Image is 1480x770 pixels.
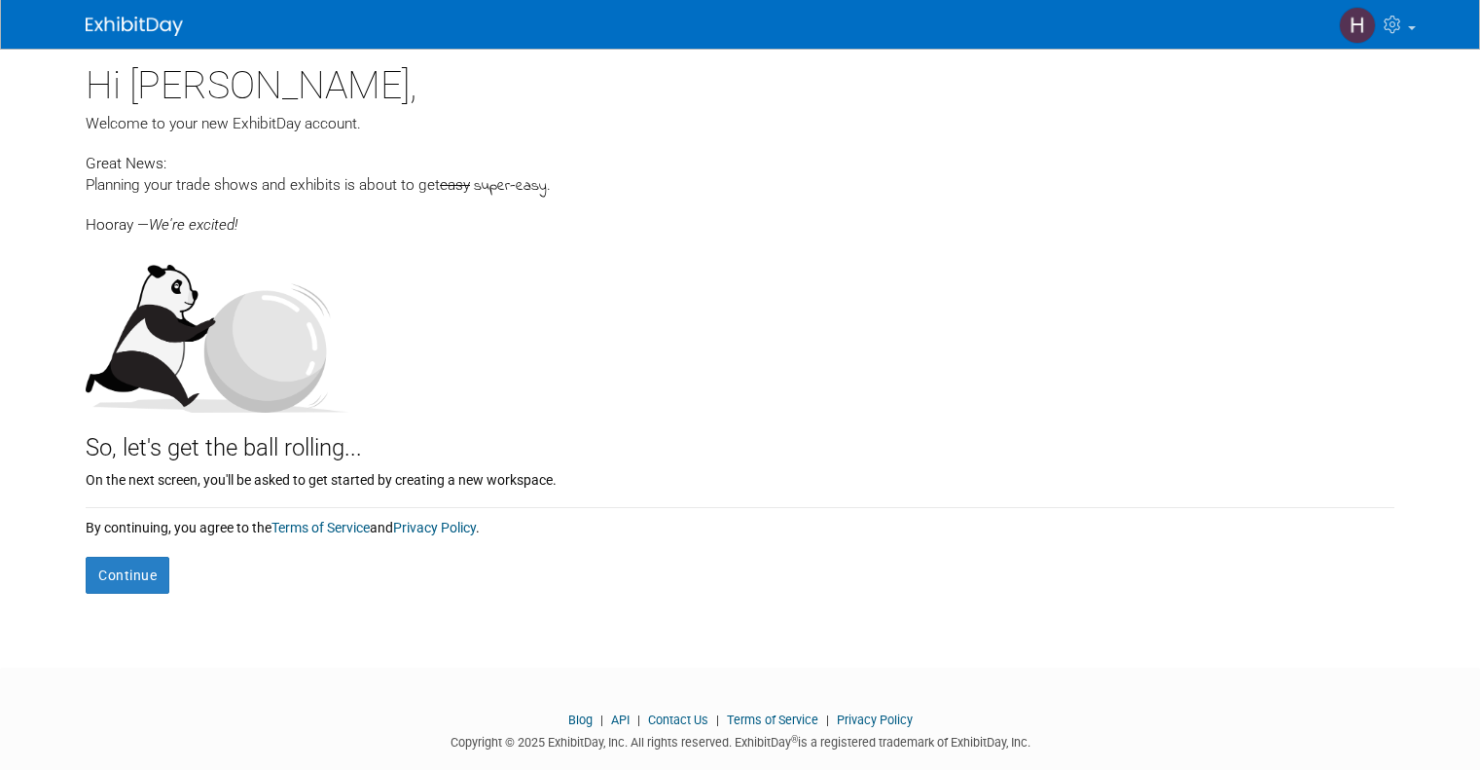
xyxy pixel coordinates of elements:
[86,152,1394,174] div: Great News:
[86,413,1394,465] div: So, let's get the ball rolling...
[271,520,370,535] a: Terms of Service
[611,713,630,727] a: API
[86,174,1394,198] div: Planning your trade shows and exhibits is about to get .
[86,198,1394,236] div: Hooray —
[149,216,237,234] span: We're excited!
[727,713,818,727] a: Terms of Service
[791,734,798,745] sup: ®
[86,245,348,413] img: Let's get the ball rolling
[568,713,593,727] a: Blog
[86,17,183,36] img: ExhibitDay
[648,713,708,727] a: Contact Us
[86,465,1394,490] div: On the next screen, you'll be asked to get started by creating a new workspace.
[837,713,913,727] a: Privacy Policy
[596,713,608,727] span: |
[1339,7,1376,44] img: Holly Mach
[474,175,547,198] span: super-easy
[86,557,169,594] button: Continue
[632,713,645,727] span: |
[711,713,724,727] span: |
[440,176,470,194] span: easy
[86,49,1394,113] div: Hi [PERSON_NAME],
[821,713,834,727] span: |
[86,113,1394,134] div: Welcome to your new ExhibitDay account.
[393,520,476,535] a: Privacy Policy
[86,508,1394,537] div: By continuing, you agree to the and .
